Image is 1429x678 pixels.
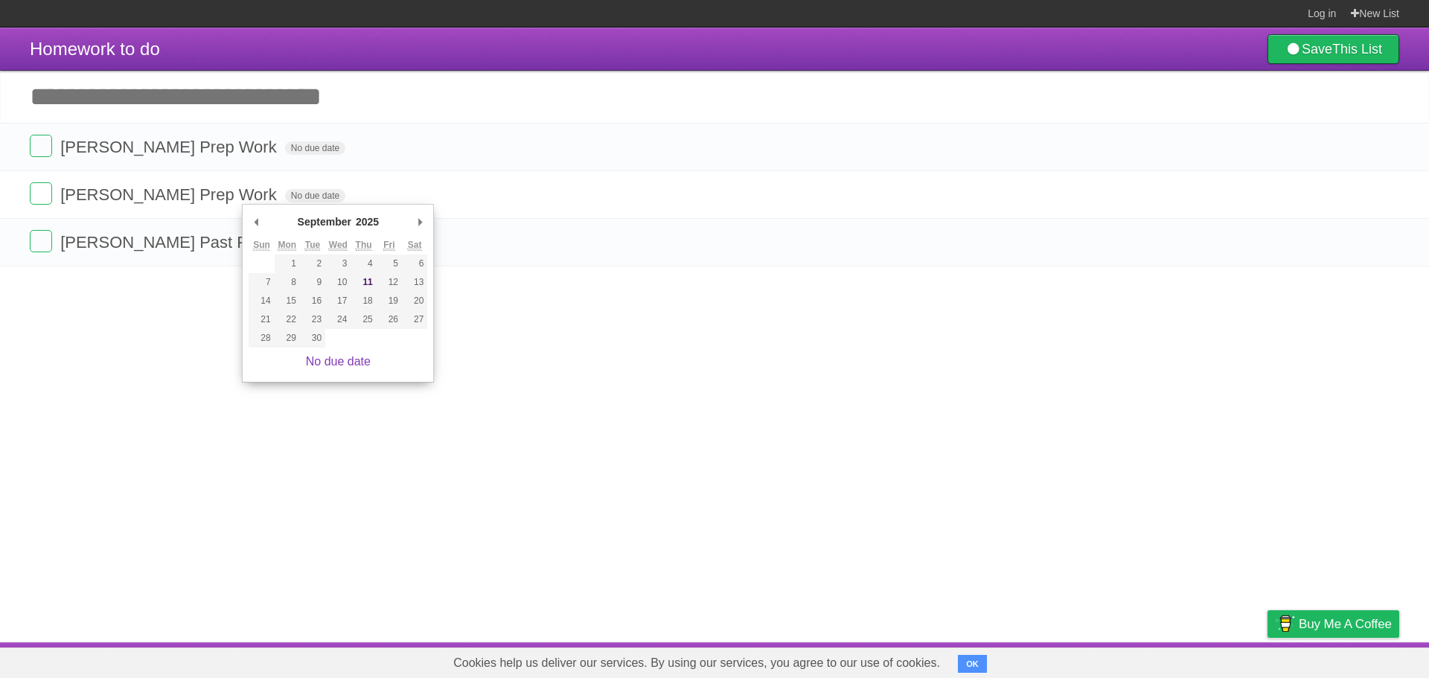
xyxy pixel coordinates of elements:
[354,211,381,233] div: 2025
[300,329,325,348] button: 30
[278,240,296,251] abbr: Monday
[958,655,987,673] button: OK
[249,292,274,310] button: 14
[1267,34,1399,64] a: SaveThis List
[1299,611,1392,637] span: Buy me a coffee
[285,141,345,155] span: No due date
[377,273,402,292] button: 12
[1332,42,1382,57] b: This List
[377,292,402,310] button: 19
[295,211,354,233] div: September
[305,240,320,251] abbr: Tuesday
[1248,646,1287,674] a: Privacy
[249,310,274,329] button: 21
[408,240,422,251] abbr: Saturday
[325,255,351,273] button: 3
[300,255,325,273] button: 2
[325,292,351,310] button: 17
[30,39,160,59] span: Homework to do
[402,255,427,273] button: 6
[1305,646,1399,674] a: Suggest a feature
[275,255,300,273] button: 1
[275,329,300,348] button: 29
[351,292,376,310] button: 18
[377,255,402,273] button: 5
[1267,610,1399,638] a: Buy me a coffee
[402,292,427,310] button: 20
[275,273,300,292] button: 8
[30,182,52,205] label: Done
[249,329,274,348] button: 28
[30,135,52,157] label: Done
[402,310,427,329] button: 27
[1275,611,1295,636] img: Buy me a coffee
[249,273,274,292] button: 7
[351,273,376,292] button: 11
[30,230,52,252] label: Done
[300,310,325,329] button: 23
[438,648,955,678] span: Cookies help us deliver our services. By using our services, you agree to our use of cookies.
[325,273,351,292] button: 10
[325,310,351,329] button: 24
[383,240,394,251] abbr: Friday
[1119,646,1179,674] a: Developers
[377,310,402,329] button: 26
[412,211,427,233] button: Next Month
[351,255,376,273] button: 4
[351,310,376,329] button: 25
[275,292,300,310] button: 15
[356,240,372,251] abbr: Thursday
[275,310,300,329] button: 22
[306,355,371,368] a: No due date
[285,189,345,202] span: No due date
[402,273,427,292] button: 13
[1198,646,1230,674] a: Terms
[329,240,348,251] abbr: Wednesday
[60,185,281,204] span: [PERSON_NAME] Prep Work
[60,138,281,156] span: [PERSON_NAME] Prep Work
[249,211,263,233] button: Previous Month
[60,233,362,252] span: [PERSON_NAME] Past Paper Questions
[300,273,325,292] button: 9
[1070,646,1101,674] a: About
[300,292,325,310] button: 16
[253,240,270,251] abbr: Sunday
